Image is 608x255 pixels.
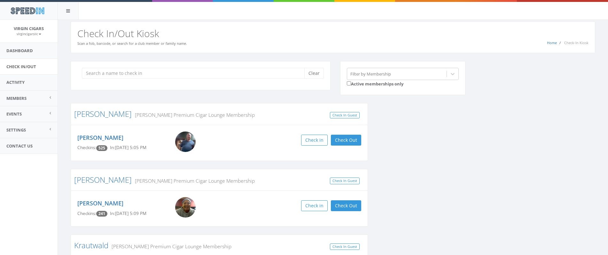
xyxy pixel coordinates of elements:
[547,40,557,45] a: Home
[301,200,328,211] button: Check in
[175,197,196,218] img: Keith_Johnson.png
[110,211,146,216] span: In: [DATE] 5:09 PM
[7,5,47,17] img: speedin_logo.png
[77,145,96,150] span: Checkins:
[331,135,361,146] button: Check Out
[330,178,360,184] a: Check In Guest
[564,40,589,45] span: Check-In Kiosk
[74,108,132,119] a: [PERSON_NAME]
[82,68,309,79] input: Search a name to check in
[14,26,44,31] span: Virgin Cigars
[350,71,391,77] div: Filter by Membership
[301,135,328,146] button: Check in
[6,143,33,149] span: Contact Us
[77,41,187,46] small: Scan a fob, barcode, or search for a club member or family name.
[74,240,108,251] a: Krautwald
[17,32,41,36] small: virgincigarsllc
[330,243,360,250] a: Check In Guest
[77,211,96,216] span: Checkins:
[347,80,403,87] label: Active memberships only
[110,145,146,150] span: In: [DATE] 5:05 PM
[175,131,196,152] img: Kevin_Howerton.png
[347,81,351,85] input: Active memberships only
[17,31,41,36] a: virgincigarsllc
[132,177,255,184] small: [PERSON_NAME] Premium Cigar Lounge Membership
[108,243,231,250] small: [PERSON_NAME] Premium Cigar Lounge Membership
[77,134,123,141] a: [PERSON_NAME]
[77,28,589,39] h2: Check In/Out Kiosk
[6,111,22,117] span: Events
[96,145,107,151] span: Checkin count
[77,199,123,207] a: [PERSON_NAME]
[304,68,324,79] button: Clear
[74,174,132,185] a: [PERSON_NAME]
[96,211,107,217] span: Checkin count
[331,200,361,211] button: Check Out
[6,127,26,133] span: Settings
[330,112,360,119] a: Check In Guest
[6,95,27,101] span: Members
[132,111,255,118] small: [PERSON_NAME] Premium Cigar Lounge Membership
